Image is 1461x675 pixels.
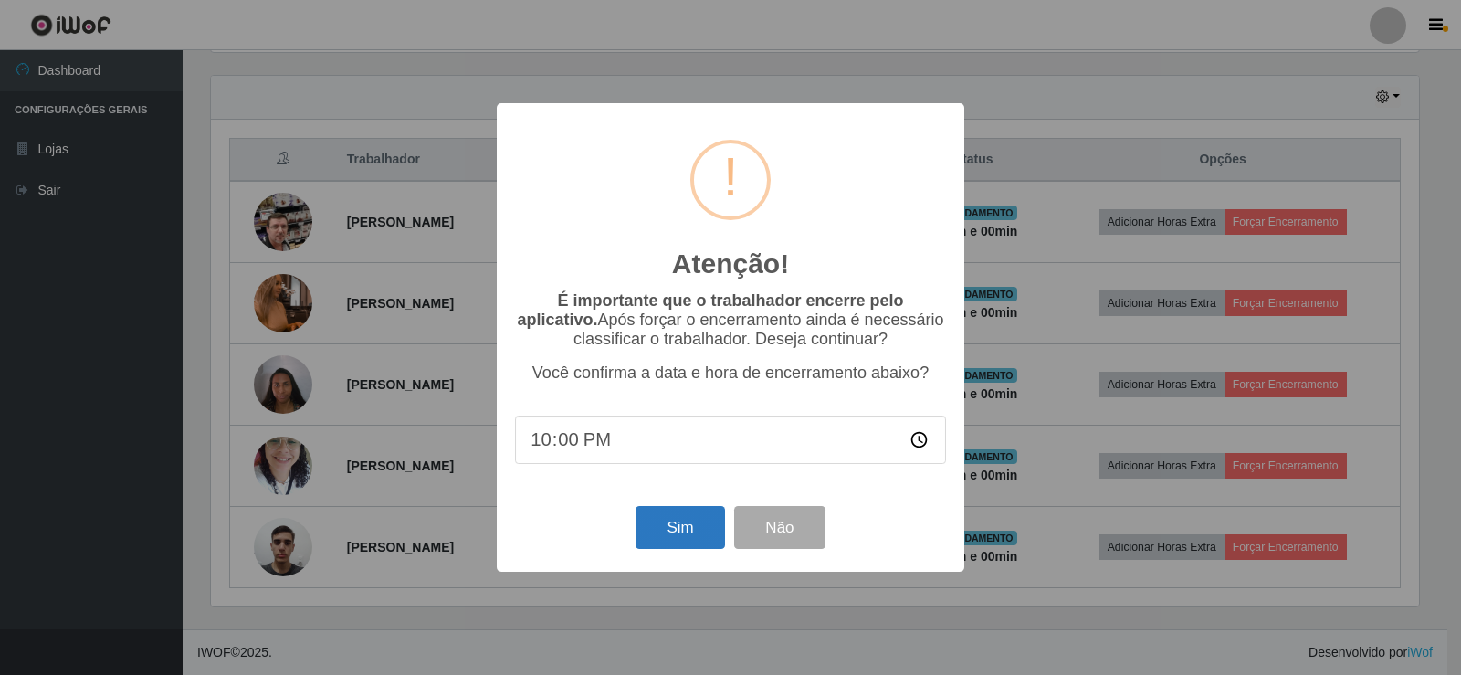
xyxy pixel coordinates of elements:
button: Sim [636,506,724,549]
p: Você confirma a data e hora de encerramento abaixo? [515,364,946,383]
b: É importante que o trabalhador encerre pelo aplicativo. [517,291,903,329]
button: Não [734,506,825,549]
p: Após forçar o encerramento ainda é necessário classificar o trabalhador. Deseja continuar? [515,291,946,349]
h2: Atenção! [672,248,789,280]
